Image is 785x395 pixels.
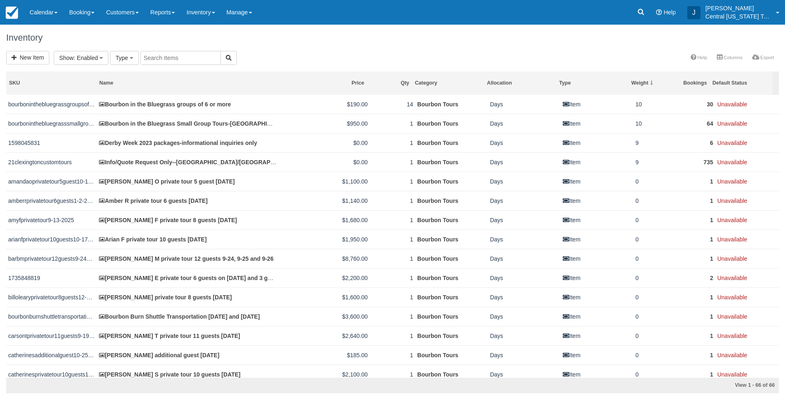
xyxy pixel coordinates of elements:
[488,326,560,345] td: Days
[415,191,488,210] td: Bourbon Tours
[670,268,715,287] td: 2
[561,114,634,133] td: Item
[99,352,219,358] a: [PERSON_NAME] additional guest [DATE]
[710,197,713,204] a: 1
[634,365,670,384] td: 0
[715,95,779,114] td: Unavailable
[415,326,488,345] td: Bourbon Tours
[415,95,488,114] td: Bourbon Tours
[370,287,415,307] td: 1
[526,382,775,389] div: View 1 - 66 of 66
[670,326,715,345] td: 1
[99,178,234,185] a: [PERSON_NAME] O private tour 5 guest [DATE]
[97,172,279,191] td: Amanda O private tour 5 guest 10-10-2025
[717,313,747,320] span: Unavailable
[370,249,415,268] td: 1
[370,345,415,365] td: 1
[370,80,409,87] div: Qty
[415,133,488,152] td: Bourbon Tours
[6,249,97,268] td: barbmprivatetour12guests9-249-25and9-26
[488,191,560,210] td: Days
[6,7,18,19] img: checkfront-main-nav-mini-logo.png
[715,345,779,365] td: Unavailable
[561,133,634,152] td: Item
[417,371,458,378] a: Bourbon Tours
[415,268,488,287] td: Bourbon Tours
[99,197,207,204] a: Amber R private tour 6 guests [DATE]
[634,95,670,114] td: 10
[656,9,662,15] i: Help
[140,51,221,65] input: Search Items
[488,114,560,133] td: Days
[670,114,715,133] td: 64
[710,178,713,185] a: 1
[279,365,370,384] td: $2,100.00
[6,307,97,326] td: bourbonburnshuttletransportation9-26-2025and9-27-2
[710,371,713,378] a: 1
[717,197,747,204] span: Unavailable
[6,287,97,307] td: billolearyprivatetour8guests12-7-2025
[59,55,73,61] span: Show
[97,287,279,307] td: BIll O'Leary private tour 8 guests 12-7-2025
[415,80,481,87] div: Category
[715,326,779,345] td: Unavailable
[488,230,560,249] td: Days
[97,307,279,326] td: Bourbon Burn Shuttle Transportation 9-26-2025 and 9-27-2025
[415,249,488,268] td: Bourbon Tours
[561,307,634,326] td: Item
[99,101,231,108] a: Bourbon in the Bluegrass groups of 6 or more
[415,287,488,307] td: Bourbon Tours
[715,152,779,172] td: Unavailable
[415,114,488,133] td: Bourbon Tours
[710,294,713,301] a: 1
[370,326,415,345] td: 1
[670,210,715,230] td: 1
[6,51,49,64] a: New Item
[97,326,279,345] td: Carson T private tour 11 guests 9-19-2025
[717,255,747,262] span: Unavailable
[6,345,97,365] td: catherinesadditionalguest10-25-2025
[99,294,232,301] a: [PERSON_NAME] private tour 8 guests [DATE]
[280,80,364,87] div: Price
[279,191,370,210] td: $1,140.00
[97,114,279,133] td: Bourbon in the Bluegrass Small Group Tours-Lexington area pickup (up to 4 guests) - 2025
[99,275,312,281] a: [PERSON_NAME] E private tour 6 guests on [DATE] and 3 guests on [DATE]
[717,140,747,146] span: Unavailable
[670,133,715,152] td: 6
[415,172,488,191] td: Bourbon Tours
[488,95,560,114] td: Days
[115,55,128,61] span: Type
[561,287,634,307] td: Item
[97,365,279,384] td: Catherine S private tour 10 guests 10-25-2025
[488,345,560,365] td: Days
[279,210,370,230] td: $1,680.00
[710,313,713,320] a: 1
[97,133,279,152] td: Derby Week 2023 packages-informational inquiries only
[488,249,560,268] td: Days
[715,133,779,152] td: Unavailable
[559,80,626,87] div: Type
[561,268,634,287] td: Item
[670,172,715,191] td: 1
[99,140,257,146] a: Derby Week 2023 packages-informational inquiries only
[415,307,488,326] td: Bourbon Tours
[715,268,779,287] td: Unavailable
[97,249,279,268] td: Barb M private tour 12 guests 9-24, 9-25 and 9-26
[99,313,259,320] a: Bourbon Burn Shuttle Transportation [DATE] and [DATE]
[634,326,670,345] td: 0
[710,352,713,358] a: 1
[715,287,779,307] td: Unavailable
[634,133,670,152] td: 9
[704,159,713,165] a: 735
[417,294,458,301] a: Bourbon Tours
[663,9,676,16] span: Help
[561,172,634,191] td: Item
[370,152,415,172] td: 1
[715,307,779,326] td: Unavailable
[717,159,747,165] span: Unavailable
[6,268,97,287] td: 1735848819
[747,52,779,63] a: Export
[417,120,458,127] a: Bourbon Tours
[6,95,97,114] td: bourboninthebluegrassgroupsof6ormore---2023
[717,352,747,358] span: Unavailable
